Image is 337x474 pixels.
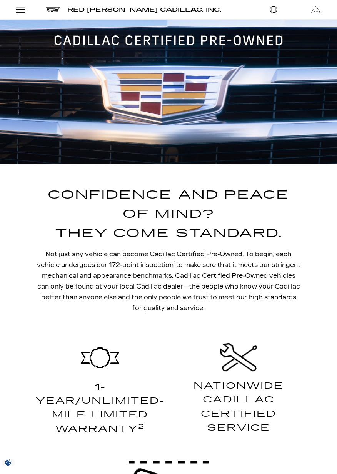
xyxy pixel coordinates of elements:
h2: CONFIDENCE AND PEACE OF MIND? THEY COME STANDARD. [36,185,301,243]
sup: 2 [138,423,145,430]
img: Cadillac CPO Warranty icon [81,338,119,377]
h4: NATIONWIDE CADILLAC CERTIFIED SERVICE [176,379,301,435]
img: Cadillac CPO Service icon [220,338,257,376]
img: Cadillac logo [46,7,60,12]
a: Cadillac logo [46,7,60,13]
p: Not just any vehicle can become Cadillac Certified Pre-Owned. To begin, each vehicle undergoes ou... [36,249,301,314]
a: Red [PERSON_NAME] Cadillac, Inc. [67,7,221,13]
sup: 1 [174,260,176,266]
h4: 1- YEAR/UNLIMITED-MILE LIMITED WARRANTY [36,380,164,436]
